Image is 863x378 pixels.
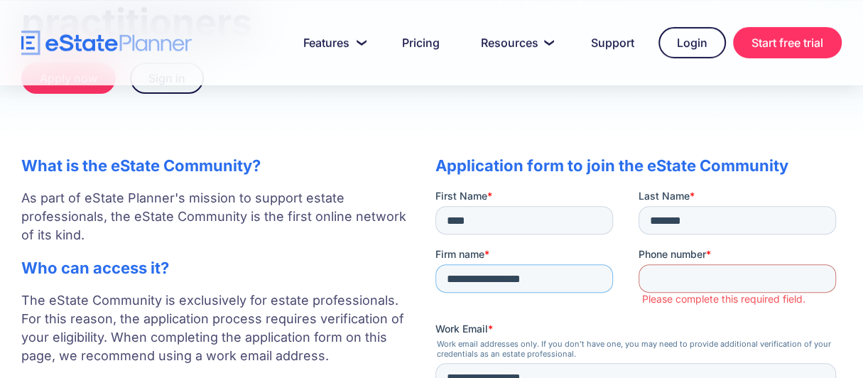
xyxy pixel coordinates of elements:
a: Login [658,27,726,58]
h2: Application form to join the eState Community [435,156,842,175]
a: Resources [464,28,567,57]
h2: Who can access it? [21,259,407,277]
a: Pricing [385,28,457,57]
a: Start free trial [733,27,842,58]
a: home [21,31,192,55]
a: Features [286,28,378,57]
p: As part of eState Planner's mission to support estate professionals, the eState Community is the ... [21,189,407,244]
a: Support [574,28,651,57]
h2: What is the eState Community? [21,156,407,175]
